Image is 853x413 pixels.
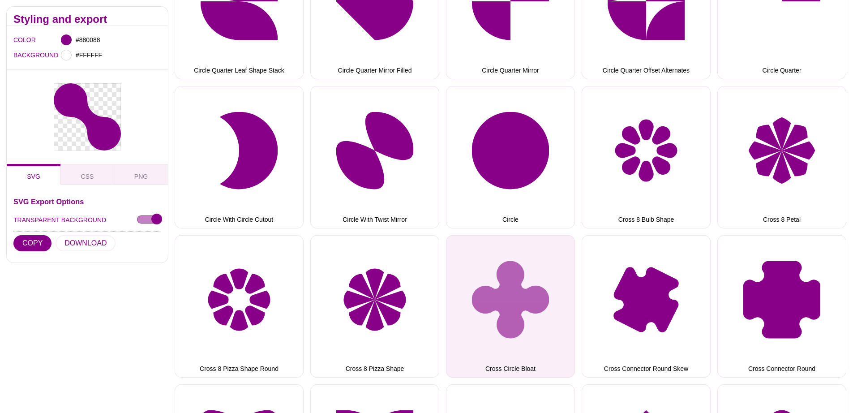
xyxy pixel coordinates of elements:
[134,173,148,180] span: PNG
[175,86,304,228] button: Circle With Circle Cutout
[582,235,711,378] button: Cross Connector Round Skew
[717,235,846,378] button: Cross Connector Round
[310,235,439,378] button: Cross 8 Pizza Shape
[13,235,51,251] button: COPY
[60,164,114,185] button: CSS
[13,49,25,61] label: BACKGROUND
[13,34,25,46] label: COLOR
[175,235,304,378] button: Cross 8 Pizza Shape Round
[114,164,168,185] button: PNG
[13,16,161,23] h2: Styling and export
[446,235,575,378] button: Cross Circle Bloat
[81,173,94,180] span: CSS
[56,235,116,251] button: DOWNLOAD
[13,214,106,226] label: TRANSPARENT BACKGROUND
[446,86,575,228] button: Circle
[310,86,439,228] button: Circle With Twist Mirror
[13,198,161,205] h3: SVG Export Options
[582,86,711,228] button: Cross 8 Bulb Shape
[717,86,846,228] button: Cross 8 Petal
